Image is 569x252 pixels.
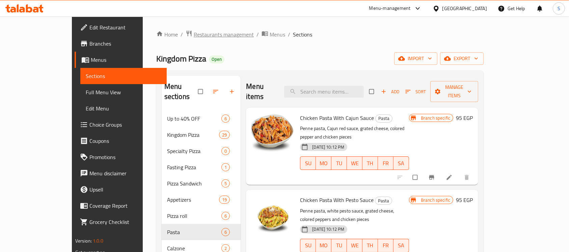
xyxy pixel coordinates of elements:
nav: breadcrumb [156,30,484,39]
span: FR [381,241,391,250]
span: Sections [293,30,312,39]
span: Upsell [89,185,162,194]
input: search [284,86,364,98]
span: 6 [222,116,229,122]
a: Branches [75,35,167,52]
span: Version: [75,236,92,245]
span: Sort sections [208,84,224,99]
span: 2 [222,245,229,252]
li: / [288,30,290,39]
span: Choice Groups [89,121,162,129]
div: Specialty Pizza0 [162,143,241,159]
span: TU [334,241,344,250]
span: Sections [86,72,162,80]
span: Pasta [376,115,392,122]
a: Edit Restaurant [75,19,167,35]
span: Pasta [167,228,221,236]
button: SA [394,156,409,170]
div: items [221,228,230,236]
div: Pizza roll6 [162,208,241,224]
button: import [394,52,437,65]
span: SA [396,241,406,250]
h2: Menu items [246,81,276,102]
span: Promotions [89,153,162,161]
span: WE [350,241,360,250]
img: Chicken Pasta With Cajun Sauce [251,113,295,156]
div: Pasta6 [162,224,241,240]
span: 1.0.0 [93,236,103,245]
span: TU [334,158,344,168]
span: Full Menu View [86,88,162,96]
button: TH [362,156,378,170]
div: Pasta [375,115,392,123]
button: FR [378,156,394,170]
a: Menus [75,52,167,68]
span: TH [365,241,375,250]
span: Menus [270,30,285,39]
button: delete [459,170,476,185]
span: Sort [405,88,426,96]
span: 0 [222,148,229,154]
span: 5 [222,180,229,187]
span: 6 [222,229,229,235]
h6: 95 EGP [456,113,473,123]
span: export [445,54,478,63]
span: Add item [379,86,401,97]
div: Open [209,55,224,64]
span: Specialty Pizza [167,147,221,155]
span: WE [350,158,360,168]
span: [DATE] 10:12 PM [309,226,347,232]
span: MO [319,158,329,168]
span: Appetizers [167,196,219,204]
span: Edit Restaurant [89,23,162,31]
span: Restaurants management [194,30,254,39]
span: Up to 40% OFF [167,115,221,123]
span: SA [396,158,406,168]
div: Fasting Pizza1 [162,159,241,175]
span: Pizza roll [167,212,221,220]
a: Grocery Checklist [75,214,167,230]
span: Kingdom Pizza [156,51,206,66]
a: Upsell [75,181,167,198]
div: Menu-management [369,4,411,12]
span: 19 [219,197,229,203]
span: Edit Menu [86,104,162,112]
h6: 95 EGP [456,195,473,205]
span: Menus [91,56,162,64]
span: Branch specific [418,197,453,203]
img: Chicken Pasta With Pesto Sauce [251,195,295,238]
a: Promotions [75,149,167,165]
span: Chicken Pasta With Cajun Sauce [300,113,374,123]
span: Manage items [436,83,473,100]
button: export [440,52,484,65]
a: Coverage Report [75,198,167,214]
span: Sort items [401,86,430,97]
span: Branches [89,40,162,48]
span: Menu disclaimer [89,169,162,177]
h2: Menu sections [164,81,198,102]
a: Coupons [75,133,167,149]
div: items [221,163,230,171]
span: [DATE] 10:12 PM [309,144,347,150]
span: SU [303,241,313,250]
span: Pizza Sandwich [167,179,221,187]
span: FR [381,158,391,168]
span: Fasting Pizza [167,163,221,171]
span: 6 [222,213,229,219]
div: items [219,131,230,139]
span: Kingdom Pizza [167,131,219,139]
p: Penne pasta, white pesto sauce, grated cheese, colored peppers and chicken pieces [300,207,409,224]
li: / [181,30,183,39]
div: Pizza Sandwich5 [162,175,241,192]
span: Pasta [375,197,392,205]
button: SU [300,156,316,170]
a: Home [156,30,178,39]
button: Sort [404,86,428,97]
span: SU [303,158,313,168]
button: Manage items [430,81,478,102]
